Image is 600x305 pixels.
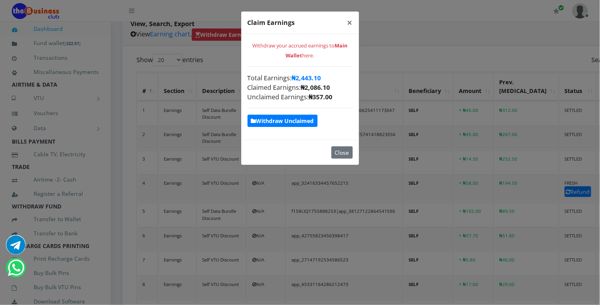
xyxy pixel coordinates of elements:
a: Chat for support [8,264,24,277]
span: Total Earnings: [248,74,292,82]
strong: Claim Earnings [248,18,295,27]
span: ₦2,086.10 [301,83,330,92]
small: Withdraw your accrued earnings to here. [253,42,348,59]
button: Close [331,146,353,159]
span: ₦2,443.10 [292,74,321,82]
span: Claimed Earnigns: [248,83,301,92]
span: × [347,16,353,29]
strong: Withdraw Unclaimed [251,117,314,125]
a: Chat for support [6,241,25,254]
span: ₦357.00 [309,93,333,101]
span: Unclaimed Earnings: [248,93,309,101]
button: Close [341,11,359,34]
